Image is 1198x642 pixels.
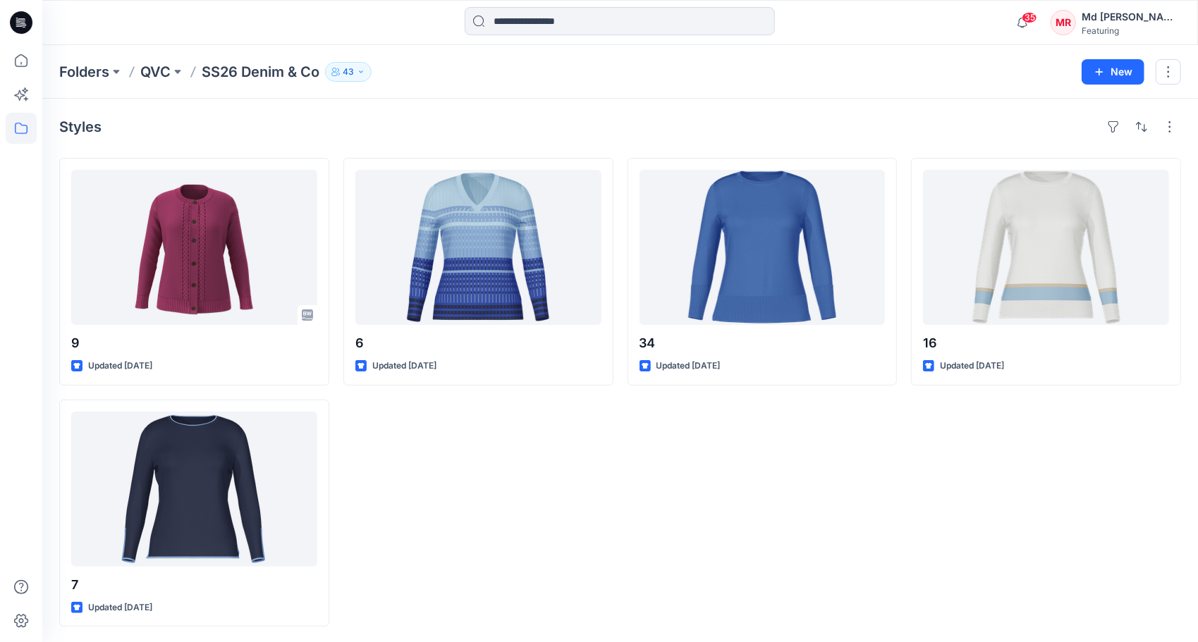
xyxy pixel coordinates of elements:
a: 7 [71,412,317,567]
p: 9 [71,333,317,353]
span: 35 [1022,12,1037,23]
button: 43 [325,62,372,82]
p: Updated [DATE] [656,359,721,374]
p: Updated [DATE] [88,600,152,615]
div: MR [1051,10,1076,35]
p: SS26 Denim & Co [202,62,319,82]
h4: Styles [59,118,102,135]
a: 16 [923,170,1169,325]
p: Updated [DATE] [372,359,436,374]
p: Updated [DATE] [940,359,1004,374]
a: QVC [140,62,171,82]
p: 16 [923,333,1169,353]
a: 6 [355,170,601,325]
div: Md [PERSON_NAME][DEMOGRAPHIC_DATA] [1082,8,1180,25]
p: 34 [640,333,886,353]
p: 6 [355,333,601,353]
a: 9 [71,170,317,325]
a: Folders [59,62,109,82]
a: 34 [640,170,886,325]
div: Featuring [1082,25,1180,36]
p: 43 [343,64,354,80]
button: New [1082,59,1144,85]
p: 7 [71,575,317,595]
p: Updated [DATE] [88,359,152,374]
